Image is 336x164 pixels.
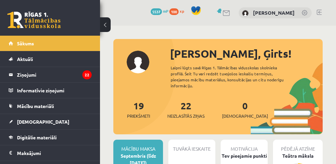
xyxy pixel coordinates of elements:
a: 5537 mP [151,8,168,14]
div: Tuvākā ieskaite [168,140,215,152]
img: Ģirts Jarošs [242,10,249,17]
legend: Informatīvie ziņojumi [17,83,92,98]
a: Ziņojumi22 [9,67,92,82]
span: xp [180,8,184,14]
a: Maksājumi [9,145,92,161]
a: 19Priekšmeti [127,100,150,119]
div: Teātra māksla [273,152,323,159]
a: Sākums [9,36,92,51]
span: Sākums [17,40,34,46]
span: mP [163,8,168,14]
div: Motivācija [221,140,268,152]
a: Digitālie materiāli [9,130,92,145]
div: [PERSON_NAME], Ģirts! [170,46,323,62]
a: 100 xp [169,8,187,14]
span: 100 [169,8,179,15]
div: Pēdējā atzīme [273,140,323,152]
span: 5537 [151,8,162,15]
a: Informatīvie ziņojumi [9,83,92,98]
span: Mācību materiāli [17,103,54,109]
legend: Ziņojumi [17,67,92,82]
legend: Maksājumi [17,145,92,161]
span: Neizlasītās ziņas [167,113,205,119]
a: 22Neizlasītās ziņas [167,100,205,119]
div: Mācību maksa [113,140,163,152]
span: [DEMOGRAPHIC_DATA] [222,113,268,119]
a: Aktuāli [9,51,92,67]
a: 0[DEMOGRAPHIC_DATA] [222,100,268,119]
span: [DEMOGRAPHIC_DATA] [17,119,69,125]
i: 22 [82,70,92,79]
div: Laipni lūgts savā Rīgas 1. Tālmācības vidusskolas skolnieka profilā. Šeit Tu vari redzēt tuvojošo... [171,65,296,89]
div: Tev pieejamie punkti [221,152,268,159]
span: Priekšmeti [127,113,150,119]
a: [DEMOGRAPHIC_DATA] [9,114,92,129]
a: Mācību materiāli [9,98,92,114]
a: [PERSON_NAME] [253,9,295,16]
span: Digitālie materiāli [17,134,57,140]
a: Rīgas 1. Tālmācības vidusskola [7,12,61,28]
span: Aktuāli [17,56,33,62]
